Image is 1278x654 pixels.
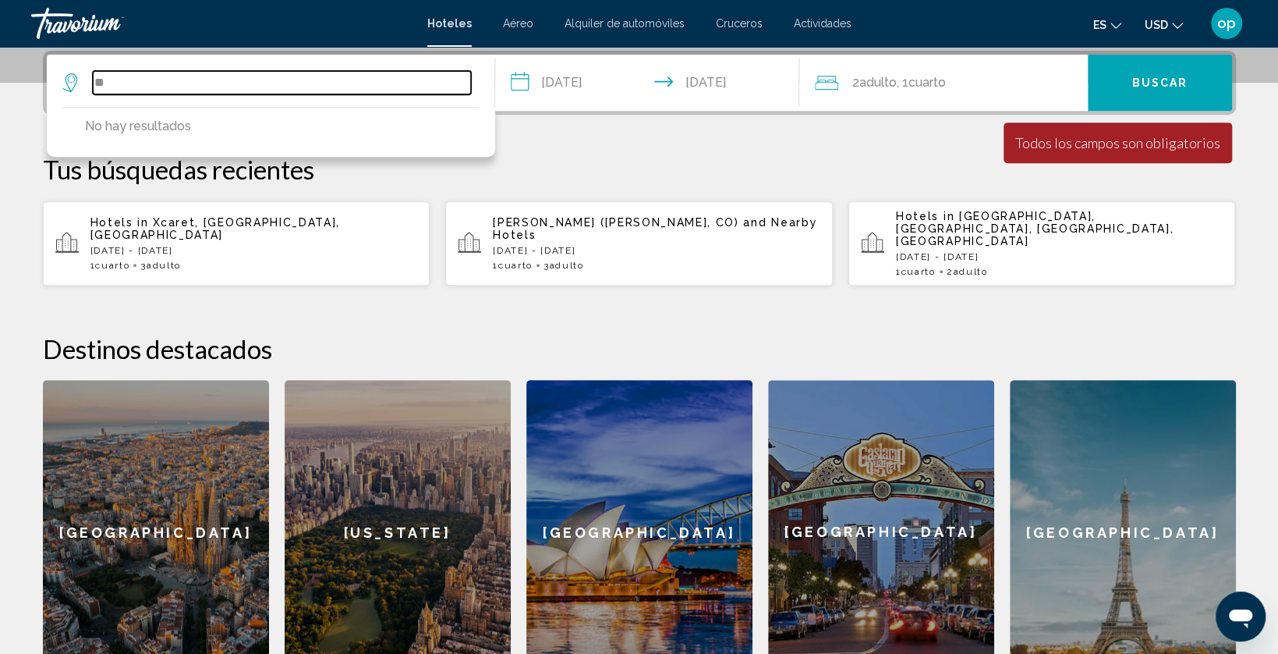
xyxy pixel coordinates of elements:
[896,210,954,222] span: Hotels in
[43,154,1236,185] p: Tus búsquedas recientes
[90,216,341,241] span: Xcaret, [GEOGRAPHIC_DATA], [GEOGRAPHIC_DATA]
[43,333,1236,364] h2: Destinos destacados
[493,216,817,241] span: and Nearby Hotels
[47,55,1232,111] div: Search widget
[90,245,418,256] p: [DATE] - [DATE]
[1145,19,1168,31] span: USD
[1093,13,1121,36] button: Change language
[495,55,799,111] button: Check-in date: Jan 8, 2026 Check-out date: Jan 12, 2026
[95,260,129,271] span: Cuarto
[901,266,936,277] span: Cuarto
[908,75,946,90] span: Cuarto
[1217,16,1236,31] span: op
[896,210,1174,247] span: [GEOGRAPHIC_DATA], [GEOGRAPHIC_DATA], [GEOGRAPHIC_DATA], [GEOGRAPHIC_DATA]
[1015,134,1220,151] div: Todos los campos son obligatorios
[1131,77,1188,90] span: Buscar
[953,266,987,277] span: Adulto
[565,17,685,30] a: Alquiler de automóviles
[445,201,833,286] button: [PERSON_NAME] ([PERSON_NAME], CO) and Nearby Hotels[DATE] - [DATE]1Cuarto3Adulto
[31,8,412,39] a: Travorium
[90,216,149,229] span: Hotels in
[85,116,191,137] p: No hay resultados
[550,260,584,271] span: Adulto
[799,55,1088,111] button: Travelers: 2 adults, 0 children
[716,17,763,30] a: Cruceros
[896,251,1223,262] p: [DATE] - [DATE]
[1093,19,1106,31] span: es
[848,201,1236,286] button: Hotels in [GEOGRAPHIC_DATA], [GEOGRAPHIC_DATA], [GEOGRAPHIC_DATA], [GEOGRAPHIC_DATA][DATE] - [DAT...
[427,17,472,30] a: Hoteles
[140,260,181,271] span: 3
[897,72,946,94] span: , 1
[1088,55,1232,111] button: Buscar
[493,260,533,271] span: 1
[498,260,533,271] span: Cuarto
[947,266,988,277] span: 2
[1216,592,1266,642] iframe: Botón para iniciar la ventana de mensajería
[1206,7,1247,40] button: User Menu
[794,17,851,30] a: Actividades
[147,260,181,271] span: Adulto
[859,75,897,90] span: Adulto
[493,216,738,229] span: [PERSON_NAME] ([PERSON_NAME], CO)
[503,17,533,30] a: Aéreo
[493,245,820,256] p: [DATE] - [DATE]
[1145,13,1183,36] button: Change currency
[90,260,130,271] span: 1
[43,201,430,286] button: Hotels in Xcaret, [GEOGRAPHIC_DATA], [GEOGRAPHIC_DATA][DATE] - [DATE]1Cuarto3Adulto
[543,260,584,271] span: 3
[852,72,897,94] span: 2
[896,266,936,277] span: 1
